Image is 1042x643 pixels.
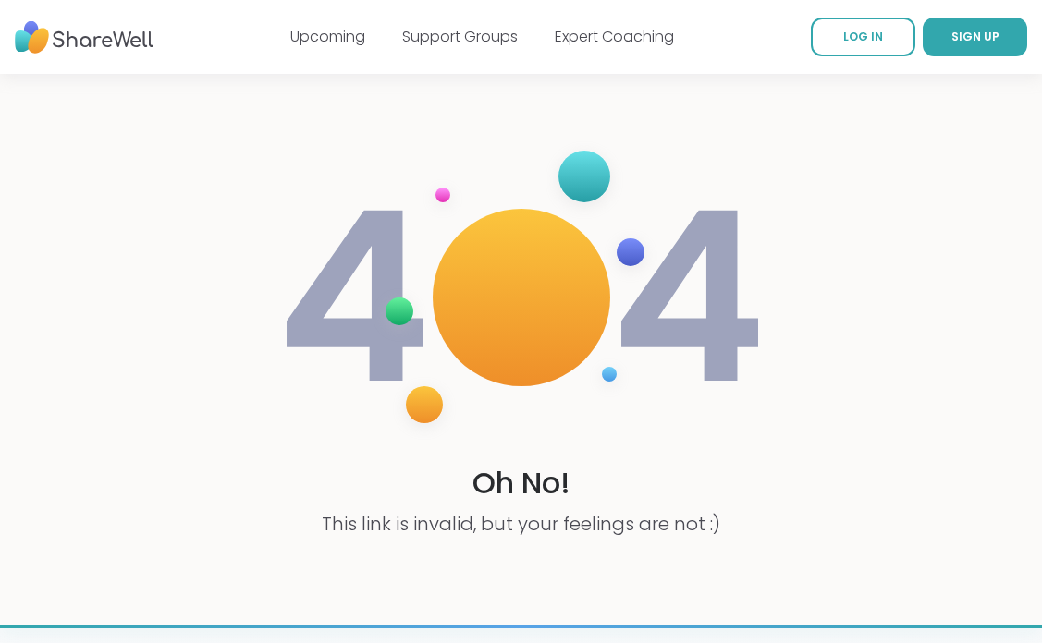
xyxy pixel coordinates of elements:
[276,132,767,463] img: 404
[811,18,915,56] a: LOG IN
[402,26,518,47] a: Support Groups
[15,12,153,63] img: ShareWell Nav Logo
[322,511,720,537] p: This link is invalid, but your feelings are not :)
[923,18,1027,56] a: SIGN UP
[951,29,999,44] span: SIGN UP
[843,29,883,44] span: LOG IN
[472,463,570,504] h1: Oh No!
[290,26,365,47] a: Upcoming
[555,26,674,47] a: Expert Coaching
